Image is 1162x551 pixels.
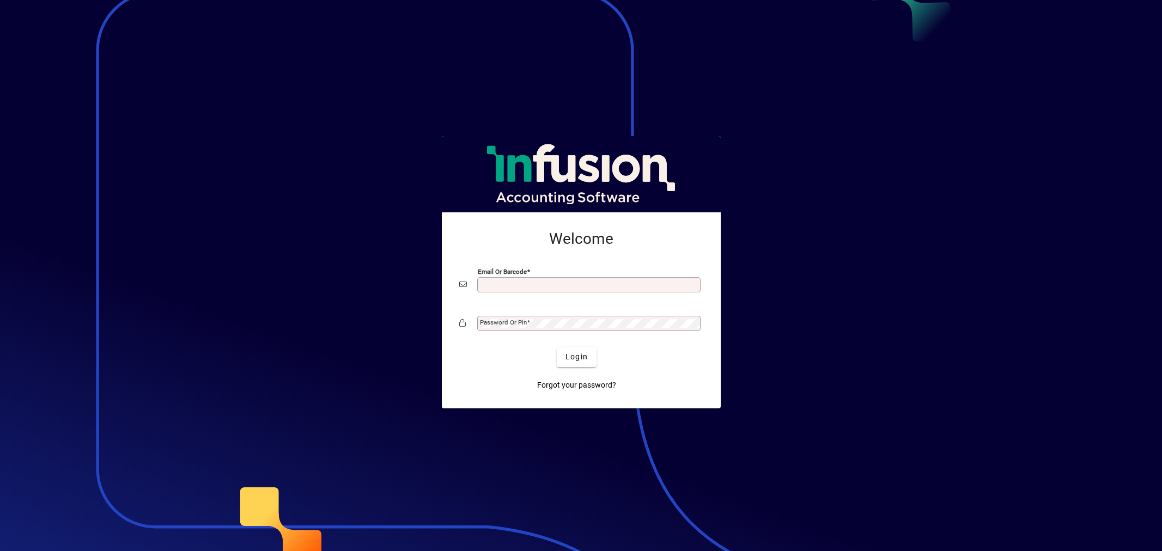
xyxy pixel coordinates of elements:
[533,376,620,395] a: Forgot your password?
[459,230,703,248] h2: Welcome
[565,351,588,363] span: Login
[537,379,616,391] span: Forgot your password?
[557,347,597,367] button: Login
[478,267,527,275] mat-label: Email or Barcode
[480,319,527,326] mat-label: Password or Pin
